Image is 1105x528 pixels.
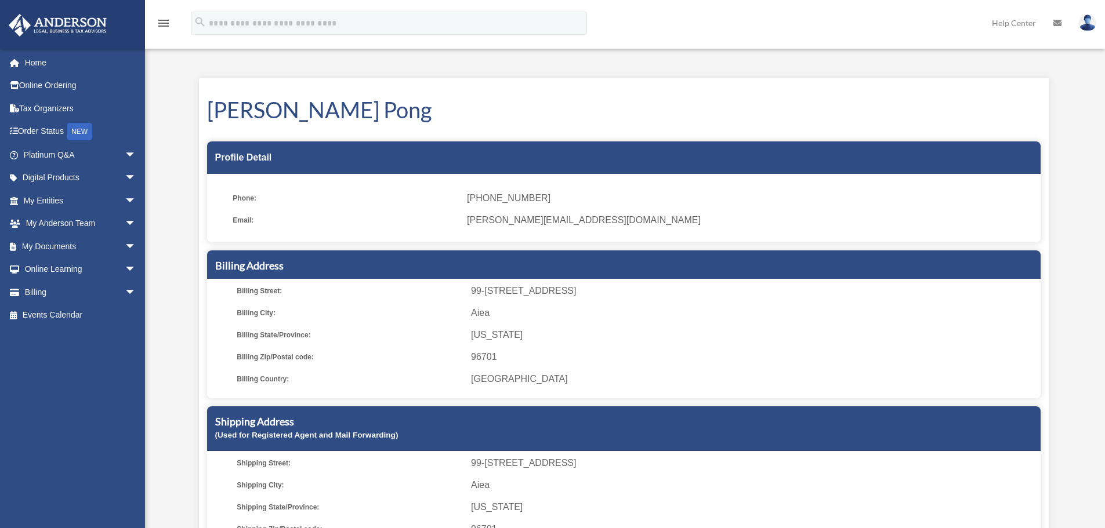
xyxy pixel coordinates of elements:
span: [US_STATE] [471,327,1036,343]
a: Order StatusNEW [8,120,154,144]
span: arrow_drop_down [125,189,148,213]
a: menu [157,20,171,30]
span: [US_STATE] [471,499,1036,515]
span: [PERSON_NAME][EMAIL_ADDRESS][DOMAIN_NAME] [467,212,1032,228]
img: User Pic [1079,14,1096,31]
i: menu [157,16,171,30]
span: Billing Country: [237,371,463,387]
span: Aiea [471,305,1036,321]
span: Shipping State/Province: [237,499,463,515]
a: Platinum Q&Aarrow_drop_down [8,143,154,166]
a: Online Ordering [8,74,154,97]
span: arrow_drop_down [125,281,148,304]
span: Email: [233,212,459,228]
h5: Billing Address [215,258,1032,273]
span: Billing State/Province: [237,327,463,343]
span: Aiea [471,477,1036,493]
h1: [PERSON_NAME] Pong [207,94,1041,125]
a: Online Learningarrow_drop_down [8,258,154,281]
a: Digital Productsarrow_drop_down [8,166,154,190]
div: NEW [67,123,92,140]
a: My Documentsarrow_drop_down [8,235,154,258]
a: Events Calendar [8,304,154,327]
span: [PHONE_NUMBER] [467,190,1032,206]
span: 96701 [471,349,1036,365]
h5: Shipping Address [215,414,1032,429]
a: Tax Organizers [8,97,154,120]
a: Home [8,51,154,74]
img: Anderson Advisors Platinum Portal [5,14,110,37]
span: Billing Street: [237,283,463,299]
i: search [194,16,206,28]
span: arrow_drop_down [125,212,148,236]
a: My Entitiesarrow_drop_down [8,189,154,212]
span: arrow_drop_down [125,166,148,190]
span: Shipping City: [237,477,463,493]
a: Billingarrow_drop_down [8,281,154,304]
span: Shipping Street: [237,455,463,471]
span: Billing Zip/Postal code: [237,349,463,365]
span: 99-[STREET_ADDRESS] [471,283,1036,299]
span: Billing City: [237,305,463,321]
span: arrow_drop_down [125,258,148,282]
span: arrow_drop_down [125,235,148,258]
div: Profile Detail [207,141,1041,174]
a: My Anderson Teamarrow_drop_down [8,212,154,235]
span: Phone: [233,190,459,206]
span: 99-[STREET_ADDRESS] [471,455,1036,471]
span: [GEOGRAPHIC_DATA] [471,371,1036,387]
small: (Used for Registered Agent and Mail Forwarding) [215,431,398,439]
span: arrow_drop_down [125,143,148,167]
